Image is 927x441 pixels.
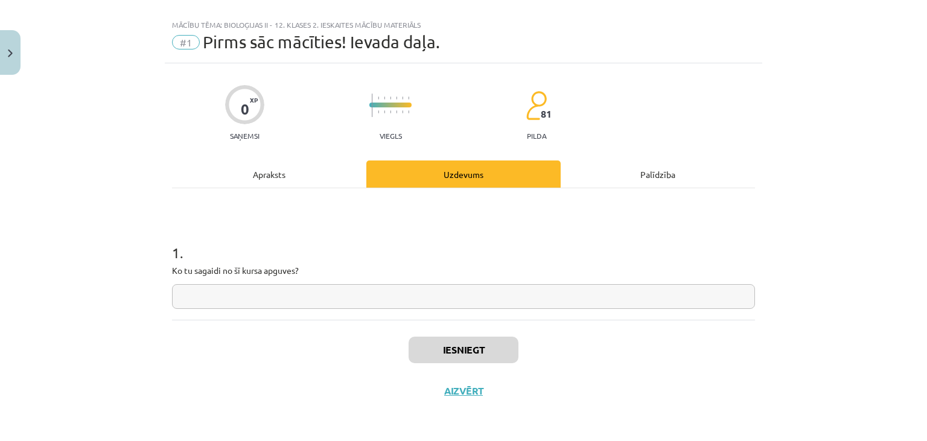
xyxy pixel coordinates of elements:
div: Palīdzība [561,160,755,188]
img: icon-short-line-57e1e144782c952c97e751825c79c345078a6d821885a25fce030b3d8c18986b.svg [390,97,391,100]
p: Ko tu sagaidi no šī kursa apguves? [172,264,755,277]
img: icon-short-line-57e1e144782c952c97e751825c79c345078a6d821885a25fce030b3d8c18986b.svg [408,110,409,113]
img: icon-short-line-57e1e144782c952c97e751825c79c345078a6d821885a25fce030b3d8c18986b.svg [408,97,409,100]
img: icon-short-line-57e1e144782c952c97e751825c79c345078a6d821885a25fce030b3d8c18986b.svg [378,97,379,100]
img: students-c634bb4e5e11cddfef0936a35e636f08e4e9abd3cc4e673bd6f9a4125e45ecb1.svg [526,90,547,121]
img: icon-short-line-57e1e144782c952c97e751825c79c345078a6d821885a25fce030b3d8c18986b.svg [396,110,397,113]
span: Pirms sāc mācīties! Ievada daļa. [203,32,440,52]
p: pilda [527,132,546,140]
span: #1 [172,35,200,49]
span: 81 [541,109,552,119]
img: icon-long-line-d9ea69661e0d244f92f715978eff75569469978d946b2353a9bb055b3ed8787d.svg [372,94,373,117]
button: Aizvērt [441,385,486,397]
img: icon-short-line-57e1e144782c952c97e751825c79c345078a6d821885a25fce030b3d8c18986b.svg [384,97,385,100]
img: icon-short-line-57e1e144782c952c97e751825c79c345078a6d821885a25fce030b3d8c18986b.svg [396,97,397,100]
h1: 1 . [172,223,755,261]
span: XP [250,97,258,103]
img: icon-short-line-57e1e144782c952c97e751825c79c345078a6d821885a25fce030b3d8c18986b.svg [384,110,385,113]
div: Mācību tēma: Bioloģijas ii - 12. klases 2. ieskaites mācību materiāls [172,21,755,29]
div: Apraksts [172,160,366,188]
div: 0 [241,101,249,118]
p: Saņemsi [225,132,264,140]
img: icon-short-line-57e1e144782c952c97e751825c79c345078a6d821885a25fce030b3d8c18986b.svg [402,110,403,113]
img: icon-close-lesson-0947bae3869378f0d4975bcd49f059093ad1ed9edebbc8119c70593378902aed.svg [8,49,13,57]
img: icon-short-line-57e1e144782c952c97e751825c79c345078a6d821885a25fce030b3d8c18986b.svg [378,110,379,113]
button: Iesniegt [409,337,518,363]
p: Viegls [380,132,402,140]
img: icon-short-line-57e1e144782c952c97e751825c79c345078a6d821885a25fce030b3d8c18986b.svg [390,110,391,113]
div: Uzdevums [366,160,561,188]
img: icon-short-line-57e1e144782c952c97e751825c79c345078a6d821885a25fce030b3d8c18986b.svg [402,97,403,100]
